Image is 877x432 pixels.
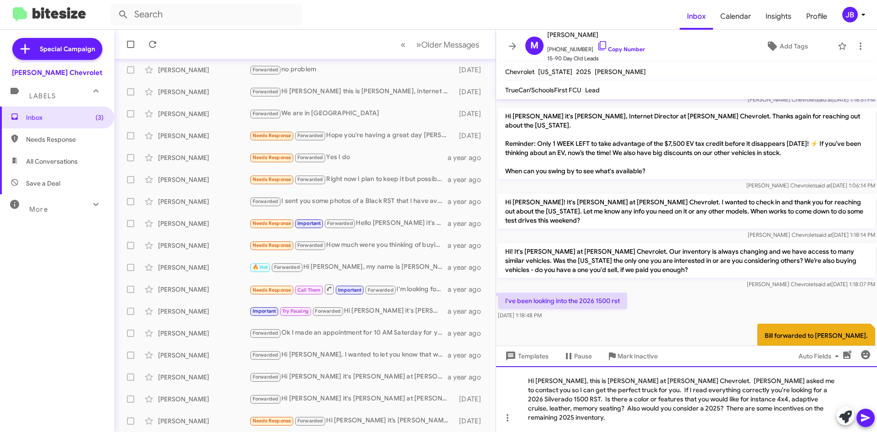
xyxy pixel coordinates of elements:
div: Hello [PERSON_NAME] it's [PERSON_NAME] at [PERSON_NAME] Chevrolet. I wanted to follow up, was our... [249,218,448,229]
div: Yes I do [249,152,448,163]
span: (3) [95,113,104,122]
a: Special Campaign [12,38,102,60]
span: Important [297,220,321,226]
span: Needs Response [253,242,291,248]
span: Needs Response [253,176,291,182]
span: Forwarded [295,154,325,162]
span: Forwarded [365,286,396,294]
div: [PERSON_NAME] [158,175,249,184]
span: Older Messages [421,40,479,50]
div: [PERSON_NAME] [158,329,249,338]
span: Auto Fields [798,348,842,364]
button: Add Tags [740,38,833,54]
div: Hope you're having a great day [PERSON_NAME]! It's [PERSON_NAME] at [PERSON_NAME] Chevrolet just ... [249,130,454,141]
p: Bill forwarded to [PERSON_NAME]. [757,324,875,347]
span: All Conversations [26,157,78,166]
span: Needs Response [253,287,291,293]
div: a year ago [448,373,488,382]
nav: Page navigation example [396,35,485,54]
div: Ok I made an appointment for 10 AM Saterday for you to see [PERSON_NAME]. [249,328,448,338]
div: no problem [249,64,454,75]
span: » [416,39,421,50]
span: Forwarded [250,66,280,75]
div: a year ago [448,197,488,206]
div: JB [842,7,858,22]
div: a year ago [448,351,488,360]
div: Hi [PERSON_NAME], this is [PERSON_NAME] at [PERSON_NAME] Chevrolet. [PERSON_NAME] asked me to con... [496,366,877,432]
div: [DATE] [454,416,488,426]
div: I'm looking for four-door crew cab [249,283,448,295]
span: Save a Deal [26,179,60,188]
div: Hi [PERSON_NAME], I wanted to let you know that we have an amazing selection of Tahoe vehicles. I... [249,350,448,360]
button: JB [835,7,867,22]
p: Hi [PERSON_NAME]! It's [PERSON_NAME] at [PERSON_NAME] Chevrolet. I wanted to check in and thank y... [498,194,875,229]
span: TrueCar/SchoolsFirst FCU [505,86,581,94]
span: Important [253,308,276,314]
a: Calendar [713,3,758,30]
div: [DATE] [454,109,488,118]
span: Try Pausing [282,308,309,314]
span: [PERSON_NAME] Chevrolet [DATE] 1:18:14 PM [748,231,875,238]
span: [PERSON_NAME] [547,29,645,40]
a: Inbox [680,3,713,30]
span: [PERSON_NAME] Chevrolet [DATE] 1:18:07 PM [747,281,875,288]
div: Hi [PERSON_NAME] this is [PERSON_NAME], Internet Director at [PERSON_NAME] Chevrolet. I saw you c... [249,86,454,97]
div: Hi [PERSON_NAME] it's [PERSON_NAME] at [PERSON_NAME] Chevrolet following up. Was my team able to ... [249,394,454,404]
div: [PERSON_NAME] [158,307,249,316]
div: [PERSON_NAME] [158,241,249,250]
div: We are in [GEOGRAPHIC_DATA] [249,108,454,119]
div: [DATE] [454,131,488,140]
span: Forwarded [250,329,280,338]
span: Templates [503,348,549,364]
span: Needs Response [253,220,291,226]
div: Hi [PERSON_NAME] it's [PERSON_NAME] at [PERSON_NAME] Chevrolet here. Was our staff able to get in... [249,306,448,316]
div: [PERSON_NAME] [158,219,249,228]
div: [PERSON_NAME] [158,416,249,426]
span: Forwarded [295,176,325,184]
span: Lead [585,86,600,94]
span: Forwarded [250,88,280,96]
span: 🔥 Hot [253,264,268,270]
div: a year ago [448,153,488,162]
div: [PERSON_NAME] [158,373,249,382]
span: Labels [29,92,56,100]
span: [US_STATE] [538,68,572,76]
span: Forwarded [325,219,355,228]
div: [PERSON_NAME] [158,263,249,272]
div: [PERSON_NAME] [158,395,249,404]
p: Hi! It's [PERSON_NAME] at [PERSON_NAME] Chevrolet. Our inventory is always changing and we have a... [498,243,875,278]
span: Profile [799,3,835,30]
button: Previous [395,35,411,54]
span: Pause [574,348,592,364]
span: Forwarded [295,417,325,426]
div: [DATE] [454,87,488,96]
span: Call Them [297,287,321,293]
div: [PERSON_NAME] [158,87,249,96]
span: [PHONE_NUMBER] [547,40,645,54]
span: Forwarded [250,351,280,360]
div: [PERSON_NAME] [158,285,249,294]
a: Copy Number [597,46,645,53]
div: [DATE] [454,65,488,75]
div: a year ago [448,219,488,228]
div: a year ago [448,329,488,338]
div: Hi [PERSON_NAME] it’s [PERSON_NAME] at [PERSON_NAME] Chevrolet. I wanted to let you know about so... [249,416,454,426]
span: Important [338,287,362,293]
span: [PERSON_NAME] Chevrolet [DATE] 1:06:14 PM [746,182,875,189]
div: [PERSON_NAME] [158,153,249,162]
span: [PERSON_NAME] Chevrolet [DATE] 1:18:51 PM [748,96,875,103]
div: How much were you thinking of buying the bolt [249,240,448,251]
a: Insights [758,3,799,30]
span: Needs Response [253,155,291,160]
div: Right now I plan to keep it but possibly if the price is right! [249,174,448,185]
span: Forwarded [250,197,280,206]
div: [DATE] [454,395,488,404]
span: Needs Response [253,418,291,424]
span: M [530,38,539,53]
span: [PERSON_NAME] [595,68,646,76]
span: 15-90 Day Old Leads [547,54,645,63]
div: a year ago [448,175,488,184]
span: « [401,39,406,50]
